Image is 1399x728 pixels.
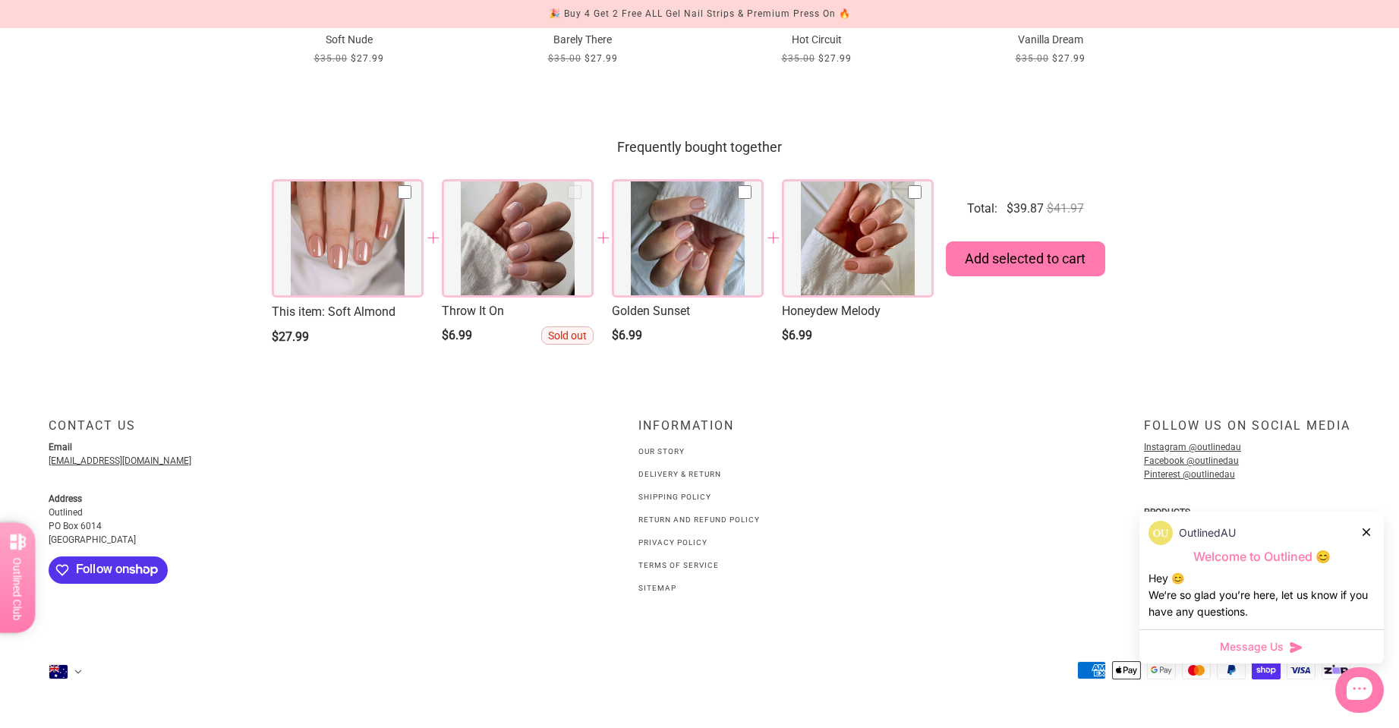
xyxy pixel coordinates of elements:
[478,32,688,48] p: Barely There
[638,584,676,592] a: Sitemap
[1016,53,1049,64] span: $35.00
[549,6,851,22] div: 🎉 Buy 4 Get 2 Free ALL Gel Nail Strips & Premium Press On 🔥
[1149,521,1173,545] img: data:image/png;base64,iVBORw0KGgoAAAANSUhEUgAAACQAAAAkCAYAAADhAJiYAAACKklEQVR4AexUO28UMRD+zufbLMv...
[818,53,852,64] span: $27.99
[1322,661,1350,679] img: “zip
[1144,507,1190,518] strong: PRODUCTS
[1144,469,1235,480] a: Pinterest @outlinedau
[314,53,348,64] span: $35.00
[1144,442,1241,452] a: Instagram @outlinedau
[272,134,1128,161] div: Frequently bought together
[638,538,707,547] a: Privacy Policy
[49,493,82,504] strong: Address
[1144,418,1350,445] div: Follow us on social media
[1149,570,1375,620] div: Hey 😊 We‘re so glad you’re here, let us know if you have any questions.
[272,304,424,320] span: Soft Almond
[967,200,997,217] div: Total :
[946,32,1155,48] p: Vanilla Dream
[1047,201,1084,216] span: $41.97
[272,304,328,319] span: This item :
[442,304,594,319] a: Throw It On
[638,515,760,524] a: Return and Refund Policy
[49,664,82,679] button: Australia
[49,418,466,445] div: Contact Us
[1149,549,1375,565] p: Welcome to Outlined 😊
[351,53,384,64] span: $27.99
[638,493,711,501] a: Shipping Policy
[272,304,424,320] a: This item: Soft Almond
[1052,53,1085,64] span: $27.99
[49,492,352,547] p: Outlined PO Box 6014 [GEOGRAPHIC_DATA]
[638,561,719,569] a: Terms of Service
[541,326,594,345] span: Sold out
[584,53,618,64] span: $27.99
[244,32,454,48] p: Soft Nude
[49,455,191,466] a: [EMAIL_ADDRESS][DOMAIN_NAME]
[272,329,309,344] span: $27.99
[548,53,581,64] span: $35.00
[1220,639,1284,654] span: Message Us
[782,328,812,342] span: $6.99
[638,418,760,445] div: INFORMATION
[782,304,934,319] a: Honeydew Melody
[965,251,1085,267] span: Add selected to cart
[612,328,642,342] span: $6.99
[638,447,685,455] a: Our Story
[638,470,721,478] a: Delivery & Return
[1179,525,1236,541] p: OutlinedAU
[49,442,72,452] strong: Email
[638,443,760,596] ul: Navigation
[712,32,922,48] p: Hot Circuit
[442,328,472,342] span: $6.99
[612,304,764,319] a: Golden Sunset
[1144,455,1239,466] a: Facebook @outlinedau
[1007,200,1044,217] span: $39.87
[782,53,815,64] span: $35.00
